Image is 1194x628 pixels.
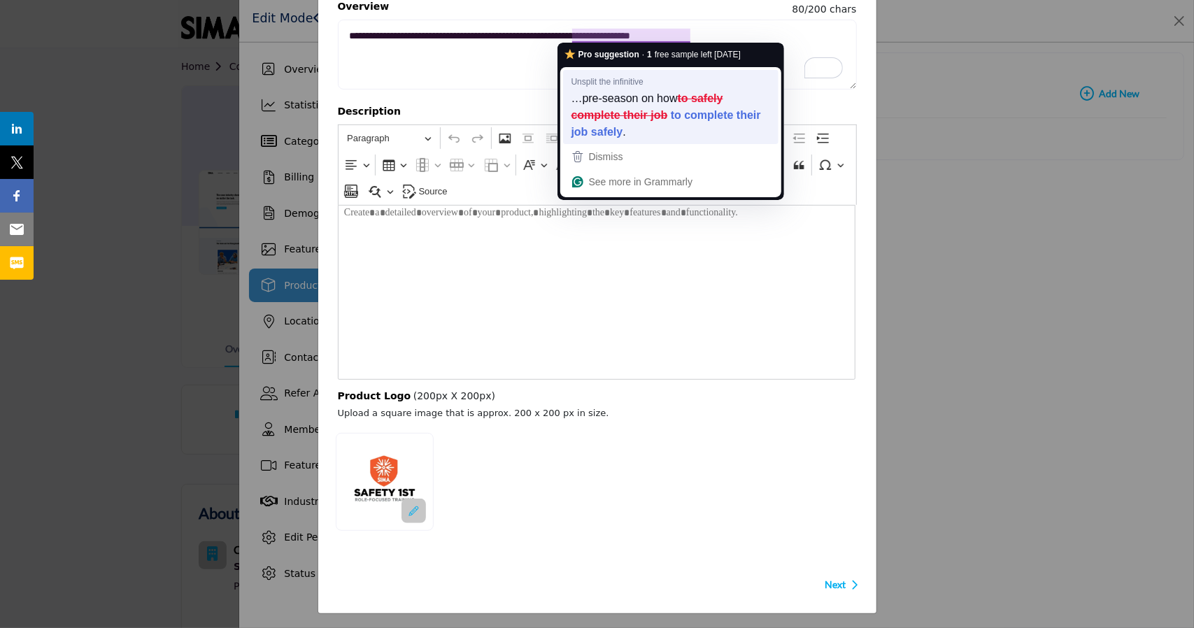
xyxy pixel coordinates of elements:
b: Description [338,104,401,124]
button: Next [820,568,854,601]
span: 80/200 chars [793,2,857,17]
div: Editor editing area: main [338,205,855,380]
span: Paragraph [347,130,420,147]
span: Source [419,183,448,200]
p: Upload a square image that is approx. 200 x 200 px in size. [330,406,720,420]
textarea: To enrich screen reader interactions, please activate Accessibility in Grammarly extension settings [338,20,857,90]
span: Next [825,578,846,592]
button: Source [399,180,454,202]
div: Aspect Ratio:1:1,Size:200x200px [401,499,426,523]
b: Product Logo [338,389,411,404]
div: (200px X 200px) [338,389,857,404]
button: Heading [341,127,437,149]
div: Editor toolbar [338,124,857,206]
